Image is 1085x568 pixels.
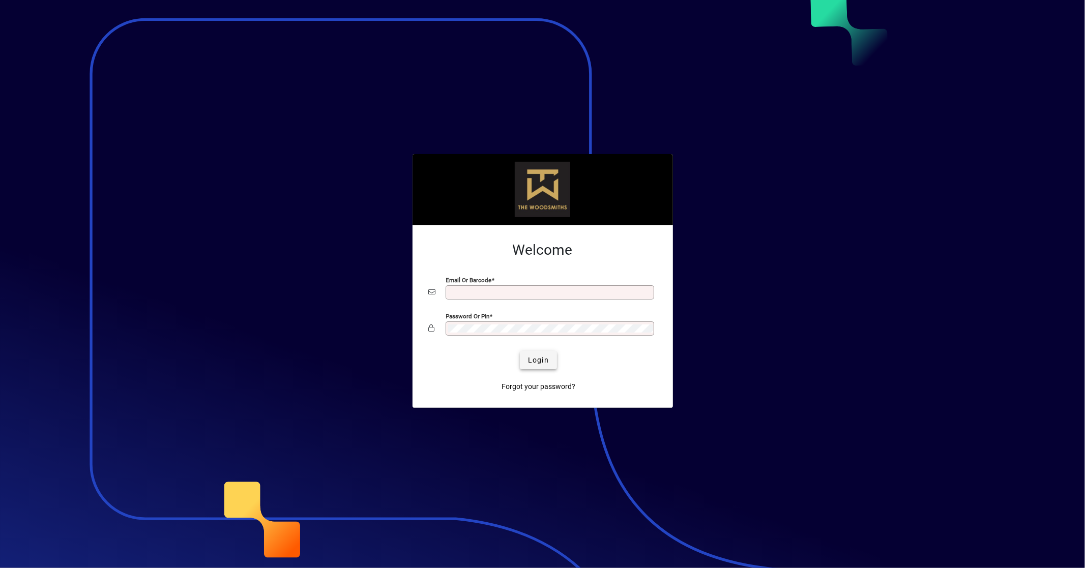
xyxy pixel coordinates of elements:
mat-label: Password or Pin [446,313,490,320]
mat-label: Email or Barcode [446,277,492,284]
h2: Welcome [429,242,657,259]
a: Forgot your password? [497,377,579,396]
button: Login [520,351,557,369]
span: Forgot your password? [502,381,575,392]
span: Login [528,355,549,366]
